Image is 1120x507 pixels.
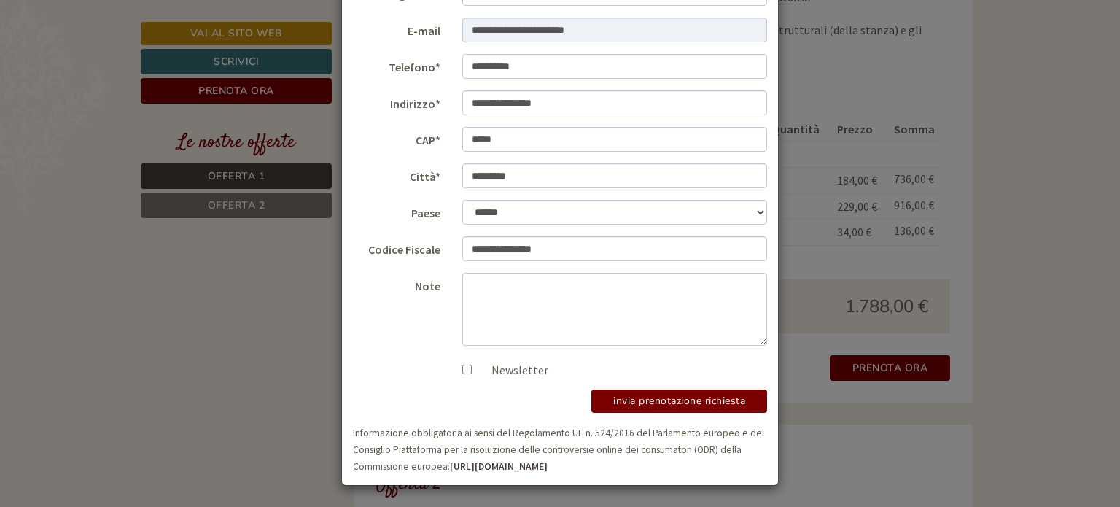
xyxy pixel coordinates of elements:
[22,71,214,81] small: 08:43
[11,39,222,84] div: Buon giorno, come possiamo aiutarla?
[342,18,451,39] label: E-mail
[353,427,764,473] small: Informazione obbligatoria ai sensi del Regolamento UE n. 524/2016 del Parlamento europeo e del Co...
[450,460,548,473] a: [URL][DOMAIN_NAME]
[591,390,767,413] button: invia prenotazione richiesta
[261,11,314,36] div: [DATE]
[22,42,214,54] div: [GEOGRAPHIC_DATA]
[342,236,451,258] label: Codice Fiscale
[342,273,451,295] label: Note
[342,200,451,222] label: Paese
[500,384,575,410] button: Invia
[342,163,451,185] label: Città*
[342,90,451,112] label: Indirizzo*
[477,362,548,379] label: Newsletter
[342,54,451,76] label: Telefono*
